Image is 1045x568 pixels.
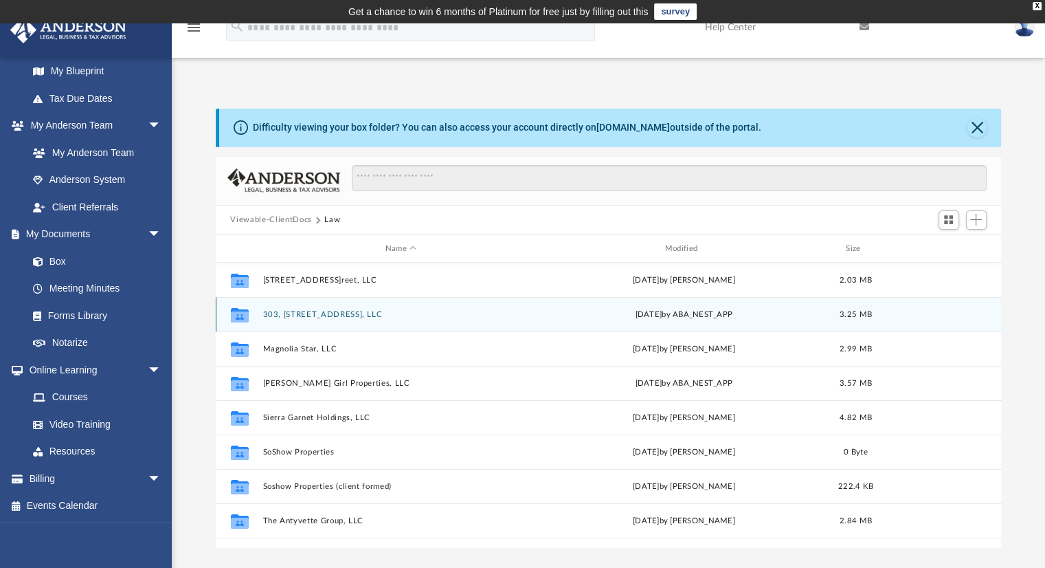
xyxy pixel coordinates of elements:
button: SoShow Properties [262,448,539,457]
span: arrow_drop_down [148,465,175,493]
div: grid [216,263,1002,547]
div: Difficulty viewing your box folder? You can also access your account directly on outside of the p... [253,120,761,135]
a: Box [19,248,168,275]
a: Tax Due Dates [19,85,182,112]
a: My Documentsarrow_drop_down [10,221,175,248]
button: Viewable-ClientDocs [230,214,311,226]
div: [DATE] by [PERSON_NAME] [546,446,822,459]
div: [DATE] by [PERSON_NAME] [546,274,822,287]
button: [STREET_ADDRESS]​reet, LLC [262,276,539,285]
a: Notarize [19,329,175,357]
div: id [221,243,256,255]
a: menu [186,26,202,36]
button: Sierra Garnet Holdings, LLC [262,413,539,422]
i: search [229,19,245,34]
button: Close [967,118,987,138]
button: Law [324,214,340,226]
a: Courses [19,384,175,411]
button: Magnolia Star, LLC [262,345,539,353]
a: [DOMAIN_NAME] [596,122,670,133]
span: 4.82 MB [840,414,872,422]
div: [DATE] by ABA_NEST_APP [546,309,822,321]
a: survey [654,3,697,20]
button: Switch to Grid View [939,210,959,230]
span: 3.25 MB [840,311,872,318]
span: 2.99 MB [840,345,872,353]
button: The Antyvette Group, LLC [262,516,539,525]
span: 0 Byte [844,448,868,456]
button: Add [966,210,987,230]
a: Video Training [19,411,168,438]
button: Soshow Properties (client formed) [262,482,539,491]
div: Get a chance to win 6 months of Platinum for free just by filling out this [348,3,649,20]
img: Anderson Advisors Platinum Portal [6,17,131,43]
span: 2.84 MB [840,517,872,525]
span: arrow_drop_down [148,112,175,140]
a: Meeting Minutes [19,275,175,303]
input: Search files and folders [352,165,986,191]
div: [DATE] by [PERSON_NAME] [546,515,822,527]
div: id [889,243,985,255]
div: [DATE] by ABA_NEST_APP [546,378,822,390]
a: Resources [19,438,175,466]
a: Billingarrow_drop_down [10,465,182,492]
span: arrow_drop_down [148,356,175,384]
a: My Anderson Teamarrow_drop_down [10,112,175,140]
span: 222.4 KB [838,483,873,490]
a: My Blueprint [19,58,175,85]
span: arrow_drop_down [148,221,175,249]
div: Name [262,243,539,255]
button: [PERSON_NAME] Girl Properties, LLC [262,379,539,388]
a: My Anderson Team [19,139,168,166]
div: [DATE] by [PERSON_NAME] [546,481,822,493]
i: menu [186,19,202,36]
a: Client Referrals [19,193,175,221]
span: 2.03 MB [840,276,872,284]
a: Anderson System [19,166,175,194]
a: Forms Library [19,302,168,329]
div: close [1033,2,1042,10]
button: 303, [STREET_ADDRESS], LLC [262,310,539,319]
span: 3.57 MB [840,380,872,387]
a: Online Learningarrow_drop_down [10,356,175,384]
div: Size [828,243,883,255]
div: [DATE] by [PERSON_NAME] [546,412,822,424]
div: Modified [545,243,822,255]
img: User Pic [1014,17,1035,37]
div: [DATE] by [PERSON_NAME] [546,343,822,356]
a: Events Calendar [10,492,182,520]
